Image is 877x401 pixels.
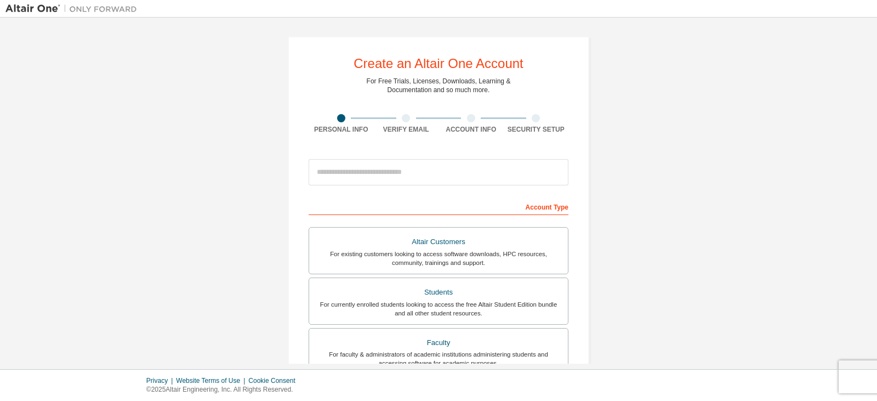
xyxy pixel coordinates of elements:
[176,376,248,385] div: Website Terms of Use
[5,3,143,14] img: Altair One
[374,125,439,134] div: Verify Email
[248,376,301,385] div: Cookie Consent
[146,376,176,385] div: Privacy
[316,285,561,300] div: Students
[316,335,561,351] div: Faculty
[316,250,561,267] div: For existing customers looking to access software downloads, HPC resources, community, trainings ...
[354,57,523,70] div: Create an Altair One Account
[367,77,511,94] div: For Free Trials, Licenses, Downloads, Learning & Documentation and so much more.
[316,300,561,318] div: For currently enrolled students looking to access the free Altair Student Edition bundle and all ...
[309,125,374,134] div: Personal Info
[309,197,568,215] div: Account Type
[504,125,569,134] div: Security Setup
[146,385,302,394] p: © 2025 Altair Engineering, Inc. All Rights Reserved.
[438,125,504,134] div: Account Info
[316,350,561,368] div: For faculty & administrators of academic institutions administering students and accessing softwa...
[316,234,561,250] div: Altair Customers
